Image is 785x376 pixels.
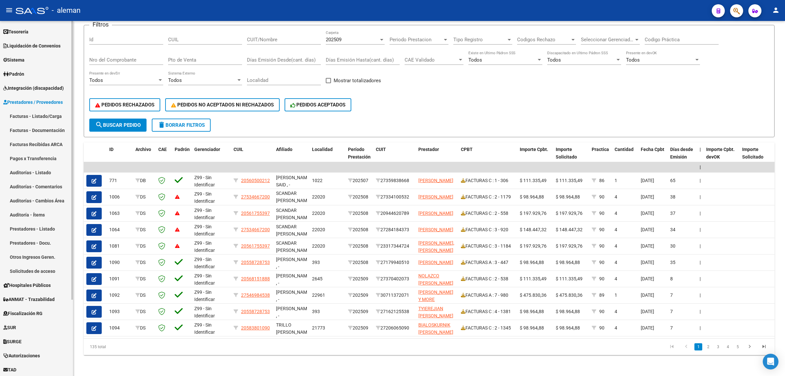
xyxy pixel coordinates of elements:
span: [PERSON_NAME] [418,194,453,199]
span: CUIT [376,147,386,152]
span: [PERSON_NAME] [418,211,453,216]
span: 20561755397 [241,243,270,249]
div: 27359838668 [376,177,413,184]
div: 1092 [109,291,130,299]
datatable-header-cell: Días desde Emisión [668,142,697,171]
span: Importe Cpbt. devOK [706,147,735,160]
span: Autorizaciones [3,352,40,359]
span: Borrar Filtros [158,122,205,128]
div: 135 total [84,339,221,355]
span: $ 148.447,32 [556,227,583,232]
h3: Filtros [89,20,112,29]
span: [PERSON_NAME] Y MORE [PERSON_NAME] [418,290,453,310]
span: 35 [670,260,675,265]
datatable-header-cell: Practica [589,142,612,171]
span: 21773 [312,325,325,330]
span: 20568151888 [241,276,270,281]
span: 22020 [312,243,325,249]
span: 4 [615,325,617,330]
span: 202509 [326,37,341,43]
datatable-header-cell: Importe Solicitado [553,142,589,171]
span: $ 98.964,88 [556,194,580,199]
span: Todos [547,57,561,63]
span: Liquidación de Convenios [3,42,61,49]
datatable-header-cell: Importe Cpbt. devOK [704,142,740,171]
li: page 4 [723,341,733,352]
div: DS [135,259,153,266]
span: 20583801090 [241,325,270,330]
span: Z99 - Sin Identificar [194,290,215,302]
div: 202508 [348,242,371,250]
span: 4 [615,227,617,232]
datatable-header-cell: Prestador [416,142,458,171]
span: [DATE] [641,325,654,330]
span: 20561755397 [241,211,270,216]
div: 1093 [109,308,130,315]
span: [DATE] [641,276,654,281]
span: Todos [468,57,482,63]
span: Padrón [3,70,24,78]
span: $ 98.964,88 [520,194,544,199]
div: DS [135,291,153,299]
a: go to first page [666,343,678,350]
span: NOLAZCO [PERSON_NAME] [418,273,453,286]
div: 202509 [348,275,371,283]
span: Importe Solicitado [556,147,577,160]
span: Buscar Pedido [95,122,141,128]
a: 4 [724,343,732,350]
span: Practica [592,147,609,152]
div: 202509 [348,324,371,332]
datatable-header-cell: CUIT [373,142,416,171]
span: Afiliado [276,147,292,152]
span: 38 [670,194,675,199]
span: Z99 - Sin Identificar [194,175,215,188]
span: | [700,194,701,199]
span: 7 [670,309,673,314]
span: $ 111.335,49 [520,178,547,183]
span: 34 [670,227,675,232]
div: FACTURAS C : 1 - 306 [461,177,515,184]
span: $ 148.447,32 [520,227,547,232]
div: 27179940510 [376,259,413,266]
span: Cantidad [615,147,634,152]
span: PEDIDOS RECHAZADOS [95,102,154,108]
datatable-header-cell: CUIL [231,142,273,171]
span: 393 [312,260,320,265]
div: 202507 [348,177,371,184]
span: Z99 - Sin Identificar [194,306,215,319]
span: | [700,227,701,232]
div: FACTURAS A : 7 - 980 [461,291,515,299]
datatable-header-cell: | [697,142,704,171]
span: 30 [670,243,675,249]
span: TAD [3,366,16,373]
span: $ 197.929,76 [520,211,547,216]
div: Open Intercom Messenger [763,354,778,369]
button: Borrar Filtros [152,119,211,132]
span: 22020 [312,227,325,232]
span: 90 [599,211,604,216]
div: 202508 [348,226,371,234]
a: go to last page [758,343,770,350]
span: Z99 - Sin Identificar [194,273,215,286]
datatable-header-cell: Gerenciador [192,142,231,171]
span: 22020 [312,194,325,199]
li: page 2 [703,341,713,352]
div: DB [135,177,153,184]
span: | [700,243,701,249]
mat-icon: person [772,6,780,14]
datatable-header-cell: Archivo [133,142,156,171]
span: 20560500212 [241,178,270,183]
div: DS [135,210,153,217]
div: FACTURAS A : 3 - 447 [461,259,515,266]
span: SCANDAR [PERSON_NAME] , [276,208,311,228]
span: 90 [599,325,604,330]
span: TYIEREJIAN [PERSON_NAME] [418,306,453,319]
span: $ 111.335,49 [556,276,583,281]
datatable-header-cell: Importe Solicitado devOK [740,142,776,171]
span: SURGE [3,338,22,345]
span: Gerenciador [194,147,220,152]
span: [PERSON_NAME] SAID , - [276,175,311,188]
div: 27284184373 [376,226,413,234]
span: $ 111.335,49 [556,178,583,183]
div: DS [135,275,153,283]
